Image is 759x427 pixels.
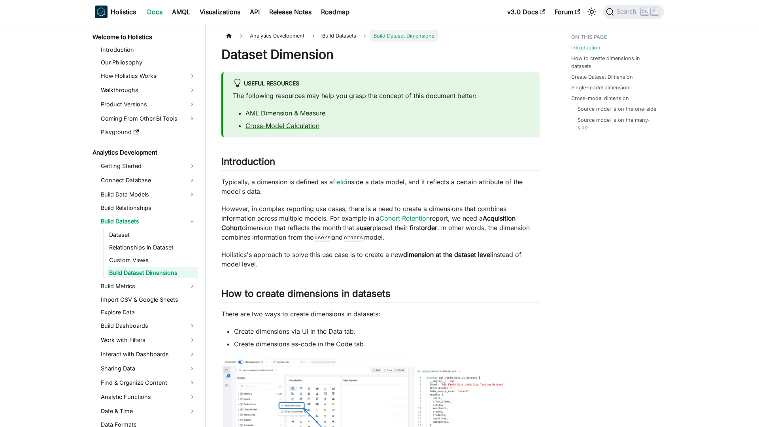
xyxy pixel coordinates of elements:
[98,362,198,375] a: Sharing Data
[98,84,198,96] a: Walkthroughs
[98,112,198,125] a: Coming From Other BI Tools
[333,178,346,186] a: field
[107,242,198,253] a: Relationships in Dataset
[98,127,198,138] a: Playground
[318,30,360,42] span: Build Datasets
[98,70,198,82] a: How Holistics Works
[379,214,430,222] a: Cohort Retention
[98,174,198,187] a: Connect Database
[221,156,540,171] h2: Introduction
[90,32,198,43] a: Welcome to Holistics
[571,73,633,81] a: Create Dataset Dimension
[98,307,198,318] a: Explore Data
[98,391,198,403] a: Analytic Functions
[221,47,540,62] h1: Dataset Dimension
[246,30,308,42] span: Analytics Development
[98,57,198,68] a: Our Philosophy
[221,250,540,269] p: Holistics's approach to solve this use case is to create a new instead of model level.
[221,30,540,42] nav: Breadcrumbs
[221,30,236,42] a: Home page
[578,116,656,131] a: Source model is on the many-side
[98,98,198,111] a: Product Versions
[403,251,492,259] strong: dimension at the dataset level
[98,294,198,305] a: Import CSV & Google Sheets
[107,229,198,240] a: Dataset
[578,105,656,113] a: Source model is on the one-side
[98,376,198,389] a: Find & Organize Content
[233,91,530,100] p: The following resources may help you grasp the concept of this document better:
[502,6,550,18] a: v3.0 Docs
[142,6,167,18] a: Docs
[316,6,354,18] a: Roadmap
[98,188,198,201] a: Build Data Models
[98,319,198,332] a: Build Dashboards
[111,7,136,17] b: Holistics
[98,202,198,213] a: Build Relationships
[167,6,195,18] a: AMQL
[421,224,437,232] strong: order
[343,234,364,242] code: orders
[95,6,136,18] a: HolisticsHolistics
[195,6,245,18] a: Visualizations
[95,6,108,18] img: Holistics
[571,94,629,102] a: Cross-model dimension
[233,79,530,89] div: Useful resources
[87,24,206,427] nav: Docs sidebar
[234,339,540,349] li: Create dimensions as-code in the Code tab.
[98,405,198,418] a: Date & Time
[550,6,585,18] a: Forum
[585,6,598,18] button: Switch between dark and light mode (currently light mode)
[221,204,540,242] p: However, in complex reporting use cases, there is a need to create a dimensions that combines inf...
[651,8,659,15] kbd: K
[98,160,198,172] a: Getting Started
[603,5,664,19] button: Search (Ctrl+K)
[90,147,198,158] a: Analytics Development
[571,84,629,91] a: Single-model dimension
[245,109,325,117] a: AML Dimension & Measure
[221,177,540,196] p: Typically, a dimension is defined as a inside a data model, and it reflects a certain attribute o...
[264,6,316,18] a: Release Notes
[221,309,540,319] p: There are two ways to create dimensions in datasets:
[245,6,264,18] a: API
[571,55,659,70] a: How to create dimensions in datasets
[98,348,198,361] a: Interact with Dashboards
[221,288,540,303] h2: How to create dimensions in datasets
[98,44,198,55] a: Introduction
[98,334,198,346] a: Work with Filters
[245,122,319,130] a: Cross-Model Calculation
[98,215,198,228] a: Build Datasets
[234,327,540,336] li: Create dimensions via UI in the Data tab.
[107,267,198,278] a: Build Dataset Dimensions
[370,30,438,42] span: Build Dataset Dimensions
[107,255,198,266] a: Custom Views
[614,8,641,15] span: Search
[98,280,198,293] a: Build Metrics
[360,224,372,232] strong: user
[313,234,332,242] code: users
[571,44,600,51] a: Introduction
